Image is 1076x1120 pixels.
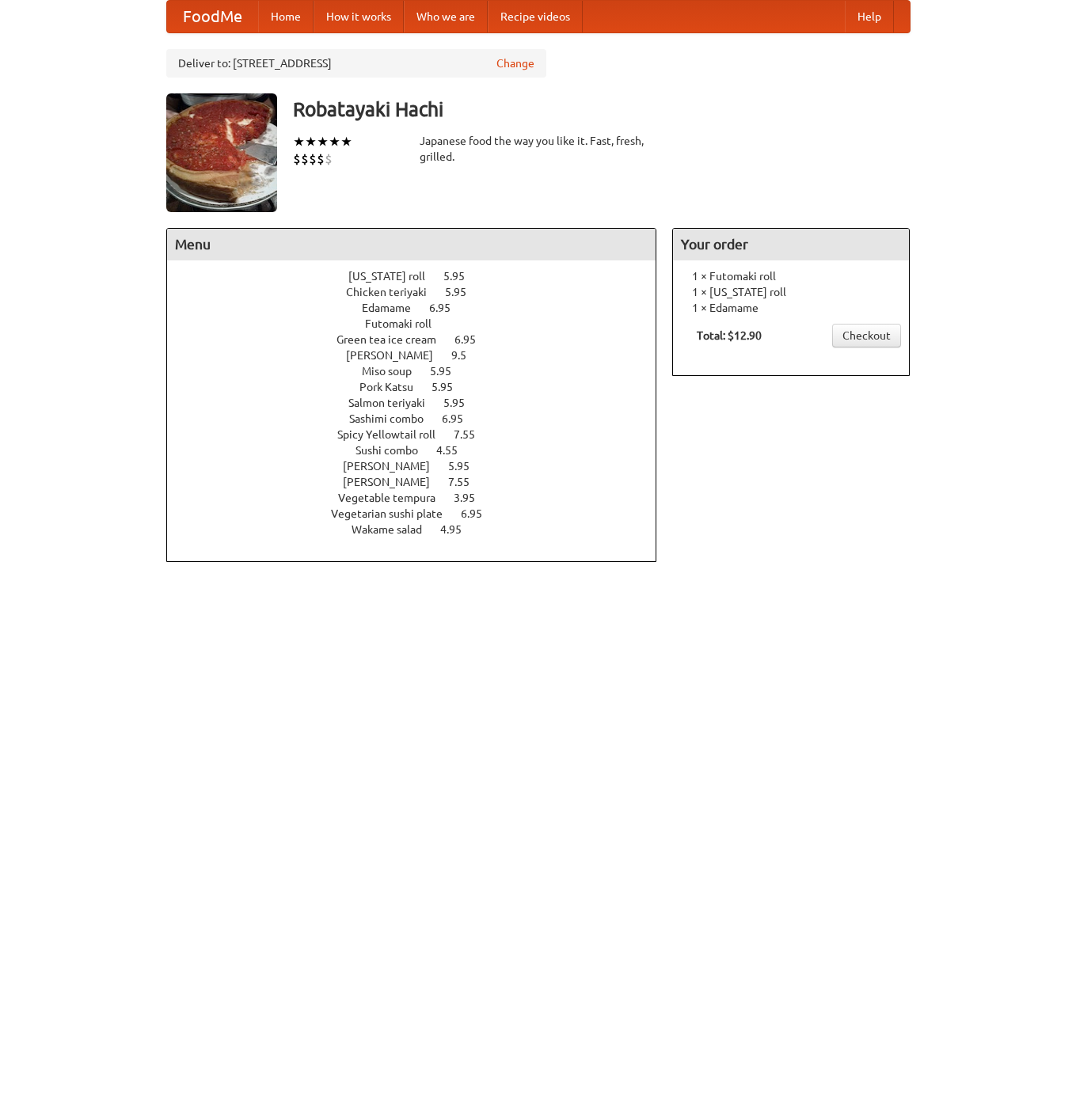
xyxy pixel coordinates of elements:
[343,460,446,473] span: [PERSON_NAME]
[343,476,499,488] a: [PERSON_NAME] 7.55
[343,476,446,488] span: [PERSON_NAME]
[346,349,496,362] a: [PERSON_NAME] 9.5
[293,150,301,168] li: $
[337,428,451,441] span: Spicy Yellowtail roll
[359,381,429,393] span: Pork Katsu
[340,133,352,150] li: ★
[448,460,485,473] span: 5.95
[331,507,511,520] a: Vegetarian sushi plate 6.95
[293,133,305,150] li: ★
[448,476,485,488] span: 7.55
[337,428,504,441] a: Spicy Yellowtail roll 7.55
[167,229,656,260] h4: Menu
[336,333,452,346] span: Green tea ice cream
[348,270,441,283] span: [US_STATE] roll
[430,365,467,378] span: 5.95
[443,270,481,283] span: 5.95
[166,49,546,78] div: Deliver to: [STREET_ADDRESS]
[325,150,333,168] li: $
[845,1,894,32] a: Help
[317,133,329,150] li: ★
[331,507,458,520] span: Vegetarian sushi plate
[681,268,901,284] li: 1 × Futomaki roll
[309,150,317,168] li: $
[258,1,314,32] a: Home
[429,302,466,314] span: 6.95
[443,397,481,409] span: 5.95
[346,286,496,298] a: Chicken teriyaki 5.95
[349,412,439,425] span: Sashimi combo
[293,93,911,125] h3: Robatayaki Hachi
[329,133,340,150] li: ★
[338,492,451,504] span: Vegetable tempura
[362,365,481,378] a: Miso soup 5.95
[346,349,449,362] span: [PERSON_NAME]
[488,1,583,32] a: Recipe videos
[362,302,427,314] span: Edamame
[336,333,505,346] a: Green tea ice cream 6.95
[365,317,477,330] a: Futomaki roll
[167,1,258,32] a: FoodMe
[404,1,488,32] a: Who we are
[420,133,657,165] div: Japanese food the way you like it. Fast, fresh, grilled.
[681,300,901,316] li: 1 × Edamame
[697,329,762,342] b: Total: $12.90
[440,523,477,536] span: 4.95
[454,492,491,504] span: 3.95
[305,133,317,150] li: ★
[359,381,482,393] a: Pork Katsu 5.95
[355,444,434,457] span: Sushi combo
[362,365,428,378] span: Miso soup
[317,150,325,168] li: $
[461,507,498,520] span: 6.95
[352,523,438,536] span: Wakame salad
[451,349,482,362] span: 9.5
[314,1,404,32] a: How it works
[445,286,482,298] span: 5.95
[432,381,469,393] span: 5.95
[348,397,494,409] a: Salmon teriyaki 5.95
[673,229,909,260] h4: Your order
[301,150,309,168] li: $
[166,93,277,212] img: angular.jpg
[681,284,901,300] li: 1 × [US_STATE] roll
[365,317,447,330] span: Futomaki roll
[355,444,487,457] a: Sushi combo 4.55
[348,397,441,409] span: Salmon teriyaki
[436,444,473,457] span: 4.55
[454,428,491,441] span: 7.55
[362,302,480,314] a: Edamame 6.95
[343,460,499,473] a: [PERSON_NAME] 5.95
[338,492,504,504] a: Vegetable tempura 3.95
[454,333,492,346] span: 6.95
[348,270,494,283] a: [US_STATE] roll 5.95
[496,55,534,71] a: Change
[442,412,479,425] span: 6.95
[346,286,443,298] span: Chicken teriyaki
[832,324,901,347] a: Checkout
[352,523,491,536] a: Wakame salad 4.95
[349,412,492,425] a: Sashimi combo 6.95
